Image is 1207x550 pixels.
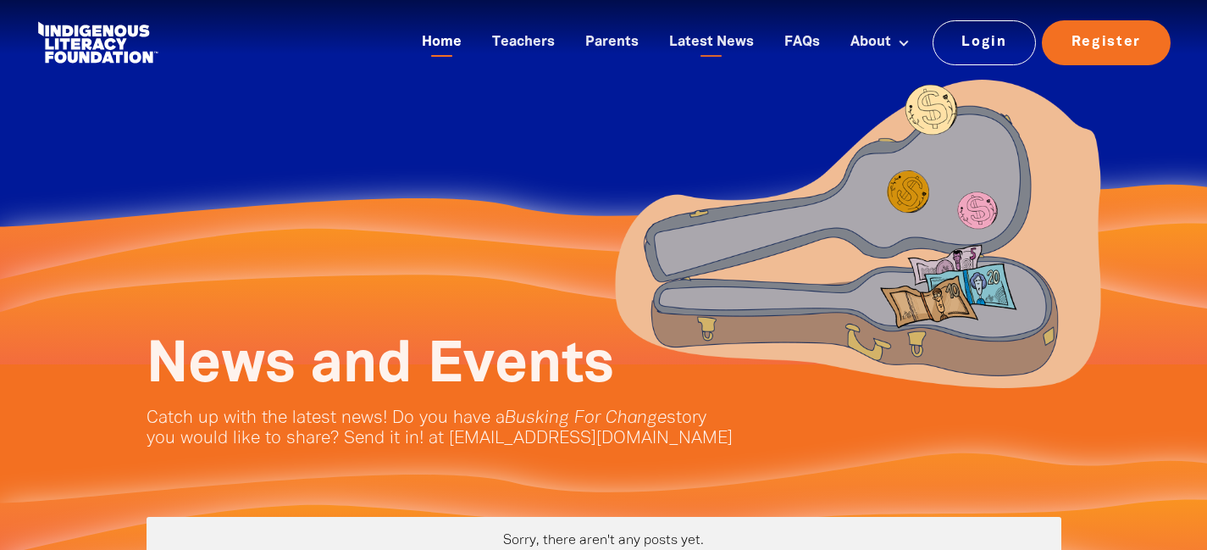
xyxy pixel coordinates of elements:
[774,29,830,57] a: FAQs
[505,410,667,426] em: Busking For Change
[147,408,739,449] p: Catch up with the latest news! Do you have a story you would like to share? Send it in! at [EMAIL...
[412,29,472,57] a: Home
[659,29,764,57] a: Latest News
[1042,20,1171,64] a: Register
[933,20,1037,64] a: Login
[840,29,920,57] a: About
[482,29,565,57] a: Teachers
[575,29,649,57] a: Parents
[147,340,614,392] span: News and Events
